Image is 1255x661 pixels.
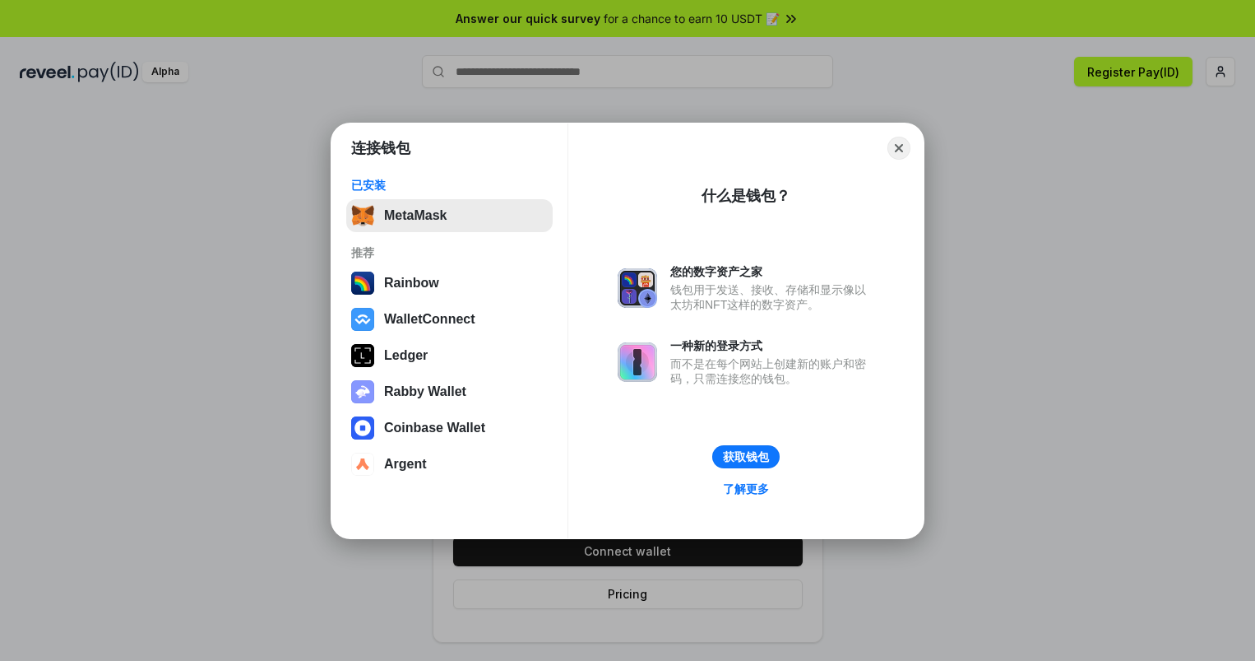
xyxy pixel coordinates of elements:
div: 已安装 [351,178,548,193]
div: Rainbow [384,276,439,291]
div: 了解更多 [723,482,769,496]
div: MetaMask [384,208,447,223]
button: Coinbase Wallet [346,412,553,445]
div: Rabby Wallet [384,384,466,399]
img: svg+xml,%3Csvg%20xmlns%3D%22http%3A%2F%2Fwww.w3.org%2F2000%2Fsvg%22%20fill%3D%22none%22%20viewBox... [351,380,374,403]
img: svg+xml,%3Csvg%20fill%3D%22none%22%20height%3D%2233%22%20viewBox%3D%220%200%2035%2033%22%20width%... [351,204,374,227]
img: svg+xml,%3Csvg%20xmlns%3D%22http%3A%2F%2Fwww.w3.org%2F2000%2Fsvg%22%20fill%3D%22none%22%20viewBox... [618,268,657,308]
button: Ledger [346,339,553,372]
div: 获取钱包 [723,449,769,464]
div: 什么是钱包？ [702,186,790,206]
img: svg+xml,%3Csvg%20width%3D%2228%22%20height%3D%2228%22%20viewBox%3D%220%200%2028%2028%22%20fill%3D... [351,308,374,331]
img: svg+xml,%3Csvg%20width%3D%2228%22%20height%3D%2228%22%20viewBox%3D%220%200%2028%2028%22%20fill%3D... [351,417,374,440]
img: svg+xml,%3Csvg%20xmlns%3D%22http%3A%2F%2Fwww.w3.org%2F2000%2Fsvg%22%20fill%3D%22none%22%20viewBox... [618,342,657,382]
div: 推荐 [351,245,548,260]
button: Argent [346,448,553,481]
div: 而不是在每个网站上创建新的账户和密码，只需连接您的钱包。 [670,356,874,386]
div: 钱包用于发送、接收、存储和显示像以太坊和NFT这样的数字资产。 [670,282,874,312]
button: MetaMask [346,199,553,232]
div: Coinbase Wallet [384,421,485,435]
button: Close [887,137,910,160]
div: WalletConnect [384,312,475,327]
div: Argent [384,457,427,472]
button: 获取钱包 [712,445,780,468]
div: Ledger [384,348,428,363]
img: svg+xml,%3Csvg%20width%3D%22120%22%20height%3D%22120%22%20viewBox%3D%220%200%20120%20120%22%20fil... [351,272,374,295]
a: 了解更多 [713,478,779,500]
img: svg+xml,%3Csvg%20xmlns%3D%22http%3A%2F%2Fwww.w3.org%2F2000%2Fsvg%22%20width%3D%2228%22%20height%3... [351,344,374,367]
button: Rainbow [346,267,553,300]
button: Rabby Wallet [346,375,553,408]
div: 一种新的登录方式 [670,338,874,353]
img: svg+xml,%3Csvg%20width%3D%2228%22%20height%3D%2228%22%20viewBox%3D%220%200%2028%2028%22%20fill%3D... [351,453,374,476]
div: 您的数字资产之家 [670,264,874,279]
button: WalletConnect [346,303,553,336]
h1: 连接钱包 [351,138,410,158]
